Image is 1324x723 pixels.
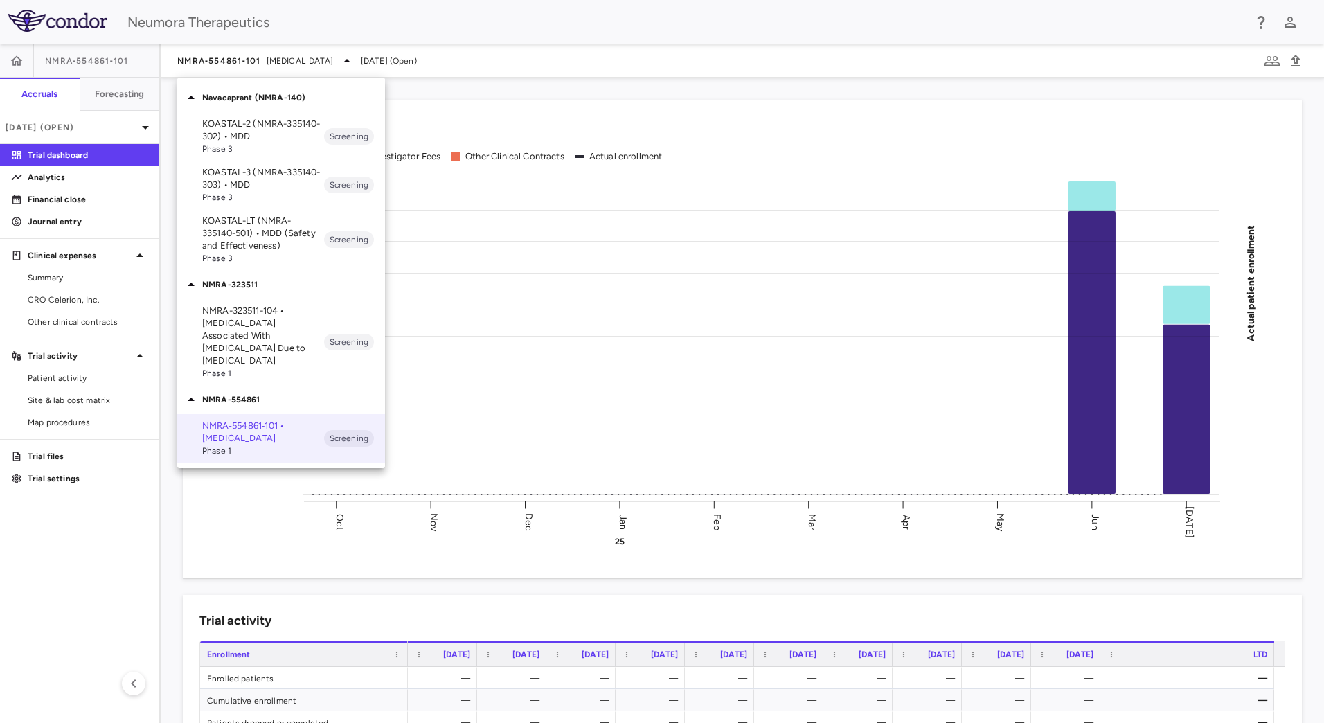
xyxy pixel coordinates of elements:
span: Screening [324,233,374,246]
div: KOASTAL-2 (NMRA-335140-302) • MDDPhase 3Screening [177,112,385,161]
p: KOASTAL-LT (NMRA-335140-501) • MDD (Safety and Effectiveness) [202,215,324,252]
span: Phase 3 [202,252,324,265]
span: Screening [324,432,374,445]
div: NMRA-323511 [177,270,385,299]
p: NMRA-554861 [202,393,385,406]
p: NMRA-323511-104 • [MEDICAL_DATA] Associated With [MEDICAL_DATA] Due to [MEDICAL_DATA] [202,305,324,367]
span: Phase 1 [202,445,324,457]
span: Screening [324,336,374,348]
p: Navacaprant (NMRA-140) [202,91,385,104]
span: Screening [324,179,374,191]
div: Navacaprant (NMRA-140) [177,83,385,112]
span: Phase 1 [202,367,324,380]
span: Phase 3 [202,191,324,204]
div: KOASTAL-3 (NMRA-335140-303) • MDDPhase 3Screening [177,161,385,209]
span: Screening [324,130,374,143]
p: NMRA‐554861‐101 • [MEDICAL_DATA] [202,420,324,445]
span: Phase 3 [202,143,324,155]
div: NMRA-323511-104 • [MEDICAL_DATA] Associated With [MEDICAL_DATA] Due to [MEDICAL_DATA]Phase 1Scree... [177,299,385,385]
p: KOASTAL-2 (NMRA-335140-302) • MDD [202,118,324,143]
p: KOASTAL-3 (NMRA-335140-303) • MDD [202,166,324,191]
div: NMRA-554861 [177,385,385,414]
p: NMRA-323511 [202,278,385,291]
div: KOASTAL-LT (NMRA-335140-501) • MDD (Safety and Effectiveness)Phase 3Screening [177,209,385,270]
div: NMRA‐554861‐101 • [MEDICAL_DATA]Phase 1Screening [177,414,385,463]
